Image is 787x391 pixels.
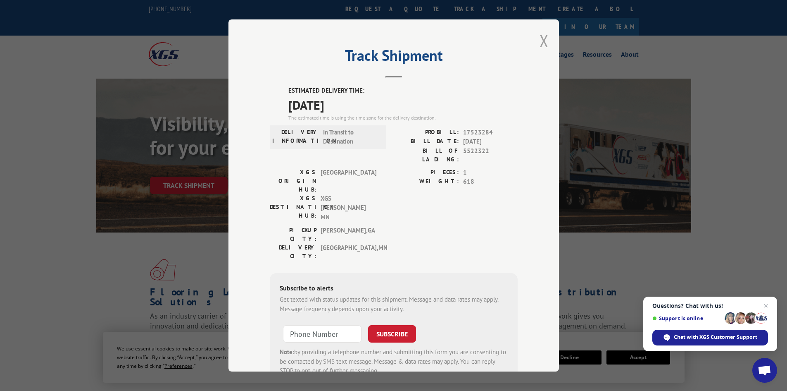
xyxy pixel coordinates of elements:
[394,168,459,178] label: PIECES:
[321,243,376,261] span: [GEOGRAPHIC_DATA] , MN
[283,325,361,343] input: Phone Number
[674,333,757,341] span: Chat with XGS Customer Support
[288,114,518,122] div: The estimated time is using the time zone for the delivery destination.
[463,137,518,146] span: [DATE]
[288,96,518,114] span: [DATE]
[280,348,294,356] strong: Note:
[761,301,771,311] span: Close chat
[280,348,508,376] div: by providing a telephone number and submitting this form you are consenting to be contacted by SM...
[270,50,518,65] h2: Track Shipment
[394,177,459,187] label: WEIGHT:
[463,168,518,178] span: 1
[280,295,508,314] div: Get texted with status updates for this shipment. Message and data rates may apply. Message frequ...
[323,128,379,146] span: In Transit to Destination
[280,283,508,295] div: Subscribe to alerts
[394,146,459,164] label: BILL OF LADING:
[652,302,768,309] span: Questions? Chat with us!
[394,128,459,137] label: PROBILL:
[321,168,376,194] span: [GEOGRAPHIC_DATA]
[394,137,459,146] label: BILL DATE:
[652,330,768,345] div: Chat with XGS Customer Support
[288,86,518,96] label: ESTIMATED DELIVERY TIME:
[540,30,549,52] button: Close modal
[752,358,777,383] div: Open chat
[270,226,316,243] label: PICKUP CITY:
[368,325,416,343] button: SUBSCRIBE
[652,315,722,321] span: Support is online
[463,146,518,164] span: 5522322
[463,177,518,187] span: 618
[321,226,376,243] span: [PERSON_NAME] , GA
[270,168,316,194] label: XGS ORIGIN HUB:
[463,128,518,137] span: 17523284
[270,194,316,222] label: XGS DESTINATION HUB:
[270,243,316,261] label: DELIVERY CITY:
[272,128,319,146] label: DELIVERY INFORMATION:
[321,194,376,222] span: XGS [PERSON_NAME] MN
